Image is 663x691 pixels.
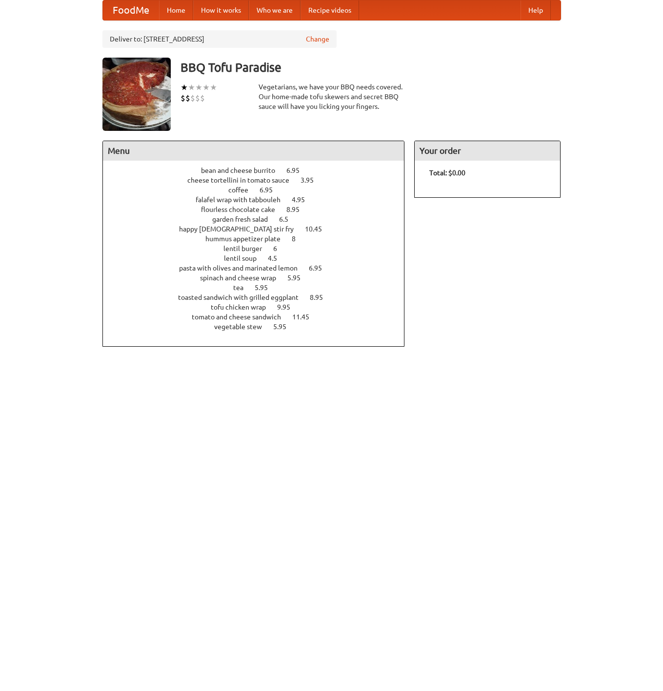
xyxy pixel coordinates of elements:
[268,254,287,262] span: 4.5
[185,93,190,104] li: $
[187,176,299,184] span: cheese tortellini in tomato sauce
[214,323,272,331] span: vegetable stew
[201,206,318,213] a: flourless chocolate cake 8.95
[201,167,285,174] span: bean and cheese burrito
[192,313,291,321] span: tomato and cheese sandwich
[301,0,359,20] a: Recipe videos
[249,0,301,20] a: Who we are
[301,176,323,184] span: 3.95
[200,274,319,282] a: spinach and cheese wrap 5.95
[211,303,276,311] span: tofu chicken wrap
[224,254,295,262] a: lentil soup 4.5
[224,254,266,262] span: lentil soup
[187,176,332,184] a: cheese tortellini in tomato sauce 3.95
[200,93,205,104] li: $
[190,93,195,104] li: $
[309,264,332,272] span: 6.95
[202,82,210,93] li: ★
[212,215,306,223] a: garden fresh salad 6.5
[228,186,258,194] span: coffee
[279,215,298,223] span: 6.5
[292,196,315,204] span: 4.95
[306,34,329,44] a: Change
[188,82,195,93] li: ★
[305,225,332,233] span: 10.45
[211,303,308,311] a: tofu chicken wrap 9.95
[210,82,217,93] li: ★
[195,82,202,93] li: ★
[212,215,278,223] span: garden fresh salad
[255,284,278,292] span: 5.95
[192,313,327,321] a: tomato and cheese sandwich 11.45
[223,245,295,252] a: lentil burger 6
[273,323,296,331] span: 5.95
[196,196,323,204] a: falafel wrap with tabbouleh 4.95
[310,293,333,301] span: 8.95
[102,30,337,48] div: Deliver to: [STREET_ADDRESS]
[103,141,404,161] h4: Menu
[205,235,314,243] a: hummus appetizer plate 8
[277,303,300,311] span: 9.95
[233,284,253,292] span: tea
[292,235,305,243] span: 8
[181,82,188,93] li: ★
[179,225,303,233] span: happy [DEMOGRAPHIC_DATA] stir fry
[260,186,282,194] span: 6.95
[179,225,340,233] a: happy [DEMOGRAPHIC_DATA] stir fry 10.45
[178,293,341,301] a: toasted sandwich with grilled eggplant 8.95
[193,0,249,20] a: How it works
[415,141,560,161] h4: Your order
[181,58,561,77] h3: BBQ Tofu Paradise
[201,167,318,174] a: bean and cheese burrito 6.95
[179,264,307,272] span: pasta with olives and marinated lemon
[214,323,304,331] a: vegetable stew 5.95
[178,293,308,301] span: toasted sandwich with grilled eggplant
[429,169,465,177] b: Total: $0.00
[286,206,309,213] span: 8.95
[286,167,309,174] span: 6.95
[181,93,185,104] li: $
[159,0,193,20] a: Home
[103,0,159,20] a: FoodMe
[292,313,319,321] span: 11.45
[102,58,171,131] img: angular.jpg
[287,274,310,282] span: 5.95
[223,245,272,252] span: lentil burger
[179,264,340,272] a: pasta with olives and marinated lemon 6.95
[196,196,290,204] span: falafel wrap with tabbouleh
[273,245,287,252] span: 6
[228,186,291,194] a: coffee 6.95
[233,284,286,292] a: tea 5.95
[201,206,285,213] span: flourless chocolate cake
[521,0,551,20] a: Help
[205,235,290,243] span: hummus appetizer plate
[200,274,286,282] span: spinach and cheese wrap
[259,82,405,111] div: Vegetarians, we have your BBQ needs covered. Our home-made tofu skewers and secret BBQ sauce will...
[195,93,200,104] li: $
